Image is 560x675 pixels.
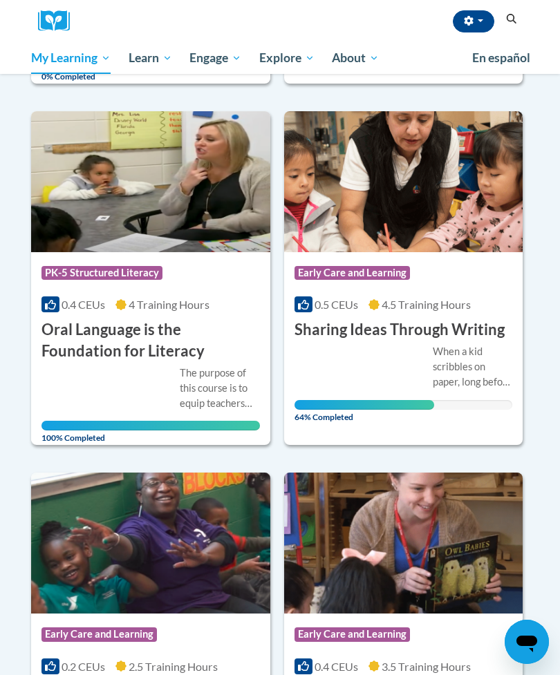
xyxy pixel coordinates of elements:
span: Learn [129,50,172,66]
span: About [332,50,379,66]
h3: Sharing Ideas Through Writing [295,319,505,341]
span: 100% Completed [41,421,260,443]
a: En español [463,44,539,73]
div: The purpose of this course is to equip teachers with the knowledge of the components of oral lang... [180,365,260,411]
span: 0.2 CEUs [62,660,105,673]
a: Engage [180,42,250,74]
span: 4.5 Training Hours [382,298,471,311]
h3: Oral Language is the Foundation for Literacy [41,319,260,362]
span: My Learning [31,50,111,66]
span: 0.4 CEUs [62,298,105,311]
span: Early Care and Learning [295,266,410,280]
span: 2.5 Training Hours [129,660,218,673]
div: Main menu [21,42,539,74]
span: Explore [259,50,315,66]
a: Course LogoEarly Care and Learning0.5 CEUs4.5 Training Hours Sharing Ideas Through WritingWhen a ... [284,111,523,445]
span: Early Care and Learning [295,627,410,641]
span: PK-5 Structured Literacy [41,266,162,280]
span: En español [472,50,530,65]
img: Course Logo [284,111,523,252]
a: About [324,42,389,74]
div: Your progress [295,400,434,410]
span: 0.5 CEUs [315,298,358,311]
span: Engage [189,50,241,66]
div: Your progress [41,421,260,430]
img: Course Logo [31,111,270,252]
a: My Learning [22,42,120,74]
span: 3.5 Training Hours [382,660,471,673]
img: Course Logo [31,473,270,614]
a: Explore [250,42,324,74]
button: Search [501,11,522,28]
a: Course LogoPK-5 Structured Literacy0.4 CEUs4 Training Hours Oral Language is the Foundation for L... [31,111,270,445]
button: Account Settings [453,10,494,32]
span: 64% Completed [295,400,434,422]
span: 0.4 CEUs [315,660,358,673]
img: Logo brand [38,10,80,32]
a: Cox Campus [38,10,80,32]
iframe: Button to launch messaging window [505,620,549,664]
div: When a kid scribbles on paper, long before they can write their letters, theyʹre starting to unde... [433,344,513,390]
span: 4 Training Hours [129,298,209,311]
span: Early Care and Learning [41,627,157,641]
a: Learn [120,42,181,74]
img: Course Logo [284,473,523,614]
